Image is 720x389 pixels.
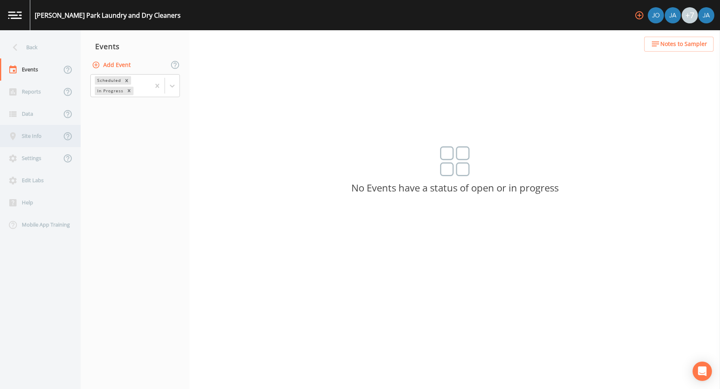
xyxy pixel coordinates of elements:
img: logo [8,11,22,19]
div: [PERSON_NAME] Park Laundry and Dry Cleaners [35,10,181,20]
div: Josh Dutton [647,7,664,23]
div: In Progress [95,87,125,95]
p: No Events have a status of open or in progress [190,184,720,191]
div: Events [81,36,190,56]
div: Remove Scheduled [122,76,131,85]
span: Notes to Sampler [660,39,707,49]
button: Add Event [90,58,134,73]
img: eb8b2c35ded0d5aca28d215f14656a61 [648,7,664,23]
div: Open Intercom Messenger [693,362,712,381]
div: +7 [682,7,698,23]
img: 747fbe677637578f4da62891070ad3f4 [665,7,681,23]
div: Scheduled [95,76,122,85]
img: 747fbe677637578f4da62891070ad3f4 [698,7,714,23]
img: svg%3e [440,146,470,176]
div: Jadda C. Moffett [664,7,681,23]
div: Remove In Progress [125,87,134,95]
button: Notes to Sampler [644,37,714,52]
